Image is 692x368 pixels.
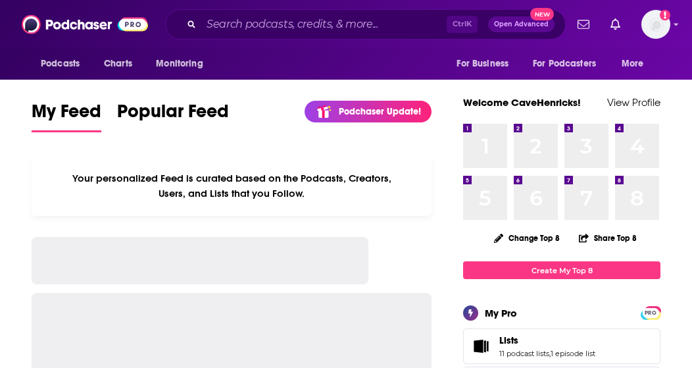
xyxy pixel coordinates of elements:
div: My Pro [485,307,517,319]
span: New [530,8,554,20]
span: Lists [499,334,518,346]
button: Share Top 8 [578,225,637,251]
a: Welcome CaveHenricks! [463,96,581,109]
span: Open Advanced [494,21,549,28]
button: open menu [612,51,660,76]
a: Show notifications dropdown [605,13,626,36]
a: Lists [468,337,494,355]
a: 1 episode list [551,349,595,358]
svg: Add a profile image [660,10,670,20]
a: My Feed [32,100,101,132]
button: open menu [447,51,525,76]
button: Change Top 8 [486,230,568,246]
span: Monitoring [156,55,203,73]
a: 11 podcast lists [499,349,549,358]
span: More [622,55,644,73]
span: For Business [457,55,508,73]
a: Lists [499,334,595,346]
div: Search podcasts, credits, & more... [165,9,566,39]
span: Logged in as CaveHenricks [641,10,670,39]
span: PRO [643,308,658,318]
button: Show profile menu [641,10,670,39]
span: , [549,349,551,358]
a: View Profile [607,96,660,109]
button: open menu [147,51,220,76]
a: Popular Feed [117,100,229,132]
span: My Feed [32,100,101,130]
a: PRO [643,307,658,317]
img: Podchaser - Follow, Share and Rate Podcasts [22,12,148,37]
div: Your personalized Feed is curated based on the Podcasts, Creators, Users, and Lists that you Follow. [32,156,432,216]
span: Ctrl K [447,16,478,33]
a: Show notifications dropdown [572,13,595,36]
input: Search podcasts, credits, & more... [201,14,447,35]
span: Popular Feed [117,100,229,130]
p: Podchaser Update! [339,106,421,117]
button: Open AdvancedNew [488,16,555,32]
a: Create My Top 8 [463,261,660,279]
span: Podcasts [41,55,80,73]
button: open menu [32,51,97,76]
button: open menu [524,51,615,76]
img: User Profile [641,10,670,39]
span: Charts [104,55,132,73]
a: Charts [95,51,140,76]
span: Lists [463,329,660,364]
span: For Podcasters [533,55,596,73]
